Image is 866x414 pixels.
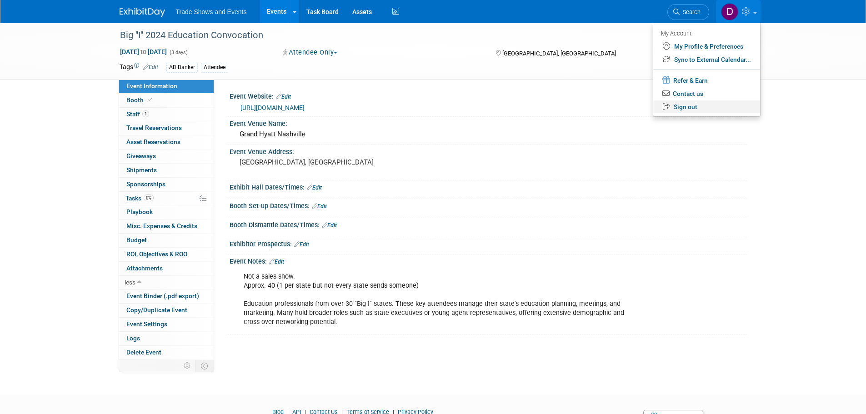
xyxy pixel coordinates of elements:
div: Booth Set-up Dates/Times: [230,199,747,211]
a: Booth [119,94,214,107]
div: Grand Hyatt Nashville [236,127,740,141]
span: Delete Event [126,349,161,356]
a: Edit [312,203,327,209]
a: Playbook [119,205,214,219]
span: Search [680,9,701,15]
a: Travel Reservations [119,121,214,135]
span: Playbook [126,208,153,215]
a: [URL][DOMAIN_NAME] [240,104,305,111]
pre: [GEOGRAPHIC_DATA], [GEOGRAPHIC_DATA] [240,158,435,166]
span: Event Binder (.pdf export) [126,292,199,299]
span: [DATE] [DATE] [120,48,167,56]
span: Event Information [126,82,177,90]
a: Logs [119,332,214,345]
div: Event Venue Name: [230,117,747,128]
td: Toggle Event Tabs [195,360,214,372]
span: Logs [126,334,140,342]
a: Edit [294,241,309,248]
td: Personalize Event Tab Strip [180,360,195,372]
a: My Profile & Preferences [653,40,760,53]
span: Copy/Duplicate Event [126,306,187,314]
div: Exhibit Hall Dates/Times: [230,180,747,192]
a: Event Information [119,80,214,93]
div: AD Banker [166,63,198,72]
span: 1 [142,110,149,117]
span: Budget [126,236,147,244]
a: Edit [322,222,337,229]
a: Event Settings [119,318,214,331]
span: Booth [126,96,154,104]
a: Tasks0% [119,192,214,205]
span: (3 days) [169,50,188,55]
div: Booth Dismantle Dates/Times: [230,218,747,230]
div: Event Notes: [230,254,747,266]
a: ROI, Objectives & ROO [119,248,214,261]
span: Misc. Expenses & Credits [126,222,197,229]
span: Tasks [125,195,154,202]
a: Event Binder (.pdf export) [119,289,214,303]
a: Asset Reservations [119,135,214,149]
span: 0% [144,195,154,201]
div: Exhibitor Prospectus: [230,237,747,249]
button: Attendee Only [280,48,341,57]
div: Not a sales show. Approx. 40 (1 per state but not every state sends someone) Education profession... [237,268,647,331]
span: Attachments [126,264,163,272]
span: to [139,48,148,55]
td: Tags [120,62,158,73]
a: Budget [119,234,214,247]
a: Delete Event [119,346,214,359]
span: Shipments [126,166,157,174]
div: Big "I" 2024 Education Convocation [117,27,696,44]
div: My Account [661,28,751,39]
a: Edit [276,94,291,100]
a: Edit [143,64,158,70]
div: Attendee [201,63,228,72]
span: Giveaways [126,152,156,160]
a: Copy/Duplicate Event [119,304,214,317]
a: Sync to External Calendar... [653,53,760,66]
a: Sign out [653,100,760,114]
img: Deb Leadbetter [721,3,738,20]
span: Event Settings [126,320,167,328]
a: Edit [307,185,322,191]
span: Asset Reservations [126,138,180,145]
a: Misc. Expenses & Credits [119,219,214,233]
a: Attachments [119,262,214,275]
img: ExhibitDay [120,8,165,17]
i: Booth reservation complete [148,97,152,102]
span: less [125,279,135,286]
a: less [119,276,214,289]
a: Search [667,4,709,20]
span: ROI, Objectives & ROO [126,250,187,258]
a: Contact us [653,87,760,100]
a: Edit [269,259,284,265]
a: Refer & Earn [653,73,760,87]
div: Event Venue Address: [230,145,747,156]
a: Giveaways [119,150,214,163]
span: Staff [126,110,149,118]
div: Event Website: [230,90,747,101]
a: Staff1 [119,108,214,121]
span: [GEOGRAPHIC_DATA], [GEOGRAPHIC_DATA] [502,50,616,57]
span: Sponsorships [126,180,165,188]
span: Trade Shows and Events [176,8,247,15]
a: Sponsorships [119,178,214,191]
span: Travel Reservations [126,124,182,131]
a: Shipments [119,164,214,177]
